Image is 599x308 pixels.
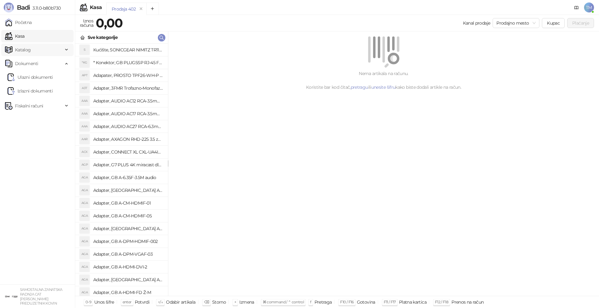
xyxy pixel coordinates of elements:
[146,2,159,15] button: Add tab
[15,57,38,70] span: Dokumenti
[93,109,163,119] h4: Adapter, AUDIO AC17 RCA-3.5mm stereo
[137,6,145,12] button: remove
[496,18,536,28] span: Prodajno mesto
[572,2,582,12] a: Dokumentacija
[384,300,396,304] span: F11 / F17
[212,298,226,306] div: Storno
[584,2,594,12] span: TM
[112,6,136,12] div: Prodaja 402
[80,96,90,106] div: AAA
[93,96,163,106] h4: Adapter, AUDIO AC12 RCA-3.5mm mono
[93,275,163,285] h4: Adapter, [GEOGRAPHIC_DATA] A-HDMI-FC Ž-M
[93,198,163,208] h4: Adapter, GB A-CM-HDMIF-01
[93,262,163,272] h4: Adapter, GB A-HDMI-DVI-2
[7,71,53,83] a: Ulazni dokumentiUlazni dokumenti
[93,287,163,297] h4: Adapter, GB A-HDMI-FD Ž-M
[567,18,594,28] button: Plaćanje
[15,100,43,112] span: Fiskalni računi
[93,249,163,259] h4: Adapter, GB A-DPM-VGAF-03
[80,224,90,234] div: AGA
[166,298,195,306] div: Odabir artikala
[93,134,163,144] h4: Adapter, AXAGON RHD-225 3.5 za 2x2.5
[80,70,90,80] div: APT
[75,44,168,296] div: grid
[93,70,163,80] h4: Adapater, PROSTO TPF26-WH-P razdelnik
[371,84,396,90] a: unesite šifru
[93,160,163,170] h4: Adapter, G7 PLUS 4K miracast dlna airplay za TV
[4,2,14,12] img: Logo
[93,83,163,93] h4: Adapter, 3FMR Trofazno-Monofazni
[7,85,53,97] a: Izlazni dokumenti
[93,236,163,246] h4: Adapter, GB A-DPM-HDMIF-002
[96,15,123,31] strong: 0,00
[463,20,490,26] div: Kanal prodaje
[90,5,102,10] div: Kasa
[93,58,163,68] h4: * Konektor; GB PLUG5SP RJ-45 FTP Kat.5
[80,262,90,272] div: AGA
[20,287,62,306] small: SAMOSTALNA ZANATSKA RADNJA CAT [PERSON_NAME] PREDUZETNIK KOVIN
[5,16,32,29] a: Početna
[542,18,565,28] button: Kupac
[93,185,163,195] h4: Adapter, [GEOGRAPHIC_DATA] A-AC-UKEU-001 UK na EU 7.5A
[357,298,375,306] div: Gotovina
[80,121,90,131] div: AAA
[314,298,332,306] div: Pretraga
[30,5,61,11] span: 3.11.0-b80b730
[85,300,91,304] span: 0-9
[80,287,90,297] div: AGA
[80,211,90,221] div: AGA
[93,173,163,182] h4: Adapter, GB A-6.35F-3.5M audio
[80,83,90,93] div: A3T
[263,300,304,304] span: ⌘ command / ⌃ control
[80,249,90,259] div: AGA
[451,298,484,306] div: Prenos na račun
[80,198,90,208] div: AGA
[80,185,90,195] div: AGA
[93,147,163,157] h4: Adapter, CONNECT XL CXL-UA4IN1 putni univerzalni
[435,300,448,304] span: F12 / F18
[351,84,368,90] a: pretragu
[176,70,592,91] div: Nema artikala na računu. Koristite bar kod čitač, ili kako biste dodali artikle na račun.
[93,211,163,221] h4: Adapter, GB A-CM-HDMIF-05
[239,298,254,306] div: Izmena
[310,300,311,304] span: f
[158,300,163,304] span: ↑/↓
[93,224,163,234] h4: Adapter, [GEOGRAPHIC_DATA] A-CMU3-LAN-05 hub
[93,121,163,131] h4: Adapter, AUDIO AC27 RCA-6.3mm stereo
[5,290,17,303] img: 64x64-companyLogo-ae27db6e-dfce-48a1-b68e-83471bd1bffd.png
[234,300,236,304] span: +
[88,34,118,41] div: Sve kategorije
[80,134,90,144] div: AAR
[399,298,426,306] div: Platna kartica
[15,44,31,56] span: Katalog
[17,4,30,11] span: Badi
[94,298,114,306] div: Unos šifre
[79,17,95,29] div: Iznos računa
[204,300,209,304] span: ⌫
[5,30,24,42] a: Kasa
[80,236,90,246] div: AGA
[93,45,163,55] h4: Kućište, SONICGEAR NIMITZ TR1100 belo BEZ napajanja
[80,147,90,157] div: ACX
[80,160,90,170] div: AGP
[123,300,132,304] span: enter
[80,45,90,55] div: S
[135,298,150,306] div: Potvrdi
[80,275,90,285] div: AGA
[80,109,90,119] div: AAA
[340,300,353,304] span: F10 / F16
[80,173,90,182] div: AGA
